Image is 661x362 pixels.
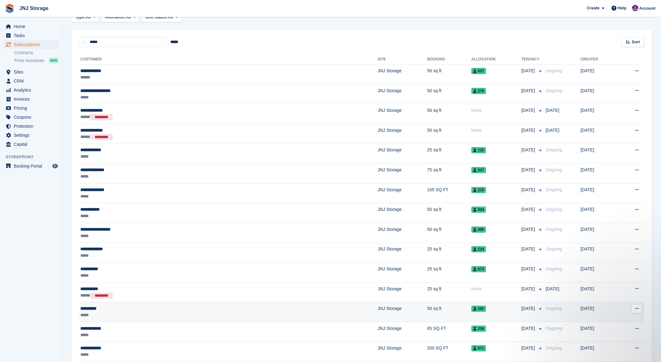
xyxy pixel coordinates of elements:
[521,187,536,193] span: [DATE]
[17,3,51,13] a: JNJ Storage
[378,223,427,243] td: JNJ Storage
[545,266,562,271] span: Ongoing
[521,206,536,213] span: [DATE]
[521,345,536,351] span: [DATE]
[427,84,471,104] td: 50 sq ft
[471,88,486,94] span: 279
[126,14,131,20] span: All
[580,55,617,64] th: Created
[632,39,640,45] span: Sort
[378,164,427,183] td: JNJ Storage
[580,124,617,144] td: [DATE]
[14,95,51,103] span: Invoices
[3,95,59,103] a: menu
[14,113,51,121] span: Coupons
[471,226,486,233] span: 496
[14,162,51,170] span: Booking Portal
[587,5,599,11] span: Create
[545,147,562,152] span: Ongoing
[142,12,182,22] button: Unit Status: All
[378,342,427,362] td: JNJ Storage
[427,282,471,302] td: 25 sq ft
[3,162,59,170] a: menu
[545,306,562,311] span: Ongoing
[427,164,471,183] td: 75 sq ft
[3,104,59,112] a: menu
[378,55,427,64] th: Site
[521,68,536,74] span: [DATE]
[521,55,543,64] th: Tenancy
[3,122,59,131] a: menu
[168,14,174,20] span: All
[521,246,536,252] span: [DATE]
[427,104,471,124] td: 50 sq ft
[3,68,59,76] a: menu
[378,64,427,84] td: JNJ Storage
[378,104,427,124] td: JNJ Storage
[72,12,99,22] button: Type: All
[51,162,59,170] a: Preview store
[105,14,126,20] span: Allocation:
[427,55,471,64] th: Booking
[471,55,521,64] th: Allocation
[545,128,559,133] span: [DATE]
[14,68,51,76] span: Sites
[521,226,536,233] span: [DATE]
[618,5,626,11] span: Help
[521,305,536,312] span: [DATE]
[521,325,536,332] span: [DATE]
[545,167,562,172] span: Ongoing
[471,147,486,153] span: 132
[580,263,617,283] td: [DATE]
[471,345,486,351] span: 671
[545,88,562,93] span: Ongoing
[3,40,59,49] a: menu
[471,167,486,173] span: 337
[471,107,521,114] div: None
[378,124,427,144] td: JNJ Storage
[378,84,427,104] td: JNJ Storage
[580,84,617,104] td: [DATE]
[580,64,617,84] td: [DATE]
[471,266,486,272] span: 673
[471,207,486,213] span: 504
[79,55,378,64] th: Customer
[14,131,51,140] span: Settings
[545,187,562,192] span: Ongoing
[378,282,427,302] td: JNJ Storage
[14,40,51,49] span: Subscriptions
[378,322,427,342] td: JNJ Storage
[580,183,617,203] td: [DATE]
[14,122,51,131] span: Protection
[545,345,562,350] span: Ongoing
[378,263,427,283] td: JNJ Storage
[3,31,59,40] a: menu
[14,140,51,149] span: Capital
[545,207,562,212] span: Ongoing
[427,302,471,322] td: 50 sq ft
[471,68,486,74] span: 637
[580,243,617,263] td: [DATE]
[378,144,427,164] td: JNJ Storage
[471,187,486,193] span: 219
[378,183,427,203] td: JNJ Storage
[14,58,44,64] span: Price increases
[3,140,59,149] a: menu
[580,223,617,243] td: [DATE]
[580,203,617,223] td: [DATE]
[545,286,559,291] span: [DATE]
[580,104,617,124] td: [DATE]
[580,342,617,362] td: [DATE]
[14,77,51,85] span: CRM
[580,144,617,164] td: [DATE]
[14,104,51,112] span: Pricing
[427,223,471,243] td: 50 sq ft
[427,243,471,263] td: 25 sq ft
[378,302,427,322] td: JNJ Storage
[3,131,59,140] a: menu
[632,5,638,11] img: Jonathan Scrase
[471,286,521,292] div: None
[3,86,59,94] a: menu
[102,12,140,22] button: Allocation: All
[521,147,536,153] span: [DATE]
